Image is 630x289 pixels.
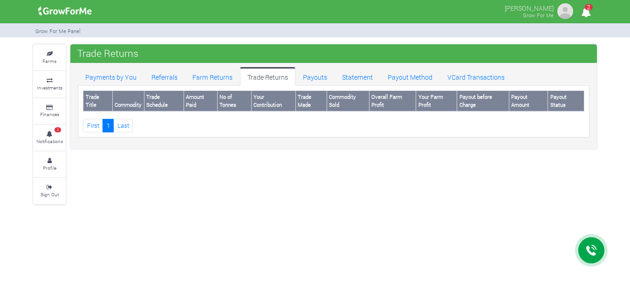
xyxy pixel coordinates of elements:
[33,178,66,204] a: Sign Out
[523,12,554,19] small: Grow For Me
[83,91,113,111] th: Trade Title
[509,91,548,111] th: Payout Amount
[35,28,81,34] small: Grow For Me Panel
[251,91,295,111] th: Your Contribution
[505,2,554,13] p: [PERSON_NAME]
[577,9,595,18] a: 2
[585,4,593,10] span: 2
[327,91,369,111] th: Commodity Sold
[33,151,66,177] a: Profile
[75,44,141,62] span: Trade Returns
[103,119,114,132] a: 1
[416,91,457,111] th: Your Farm Profit
[43,165,56,171] small: Profile
[369,91,416,111] th: Overall Farm Profit
[41,191,59,198] small: Sign Out
[113,119,133,132] a: Last
[295,91,327,111] th: Trade Made
[83,119,103,132] a: First
[36,138,63,144] small: Notifications
[217,91,251,111] th: No of Tonnes
[184,91,217,111] th: Amount Paid
[380,67,440,86] a: Payout Method
[556,2,575,21] img: growforme image
[78,67,144,86] a: Payments by You
[83,119,584,132] nav: Page Navigation
[577,2,595,23] i: Notifications
[548,91,584,111] th: Payout Status
[35,2,95,21] img: growforme image
[144,91,184,111] th: Trade Schedule
[40,111,59,117] small: Finances
[144,67,185,86] a: Referrals
[33,125,66,151] a: 2 Notifications
[33,45,66,70] a: Farms
[55,127,61,133] span: 2
[185,67,240,86] a: Farm Returns
[37,84,62,91] small: Investments
[112,91,144,111] th: Commodity
[457,91,509,111] th: Payout before Charge
[295,67,335,86] a: Payouts
[42,58,56,64] small: Farms
[240,67,295,86] a: Trade Returns
[33,71,66,97] a: Investments
[33,98,66,124] a: Finances
[335,67,380,86] a: Statement
[440,67,512,86] a: VCard Transactions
